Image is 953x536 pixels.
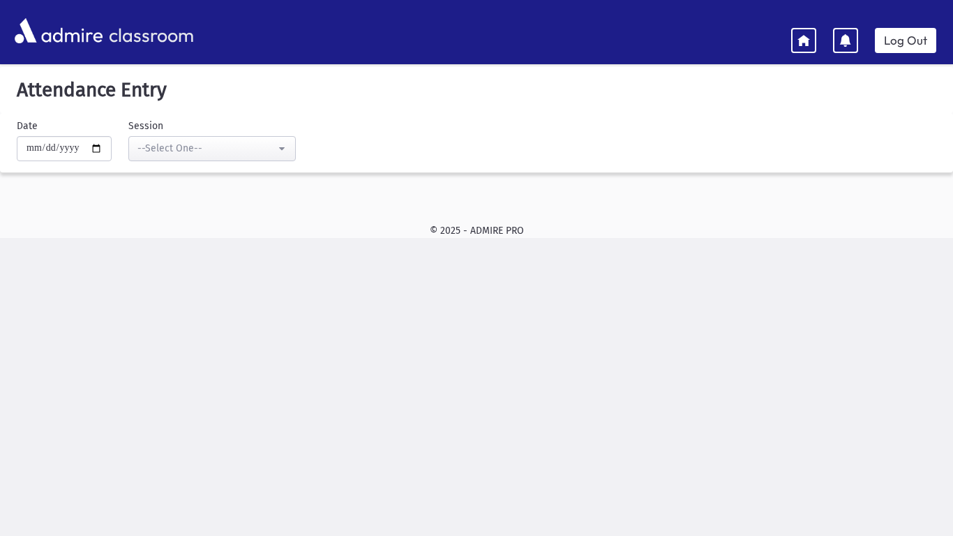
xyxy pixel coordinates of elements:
label: Session [128,119,163,133]
div: © 2025 - ADMIRE PRO [22,223,931,238]
span: classroom [106,13,194,50]
label: Date [17,119,38,133]
h5: Attendance Entry [11,78,942,102]
img: AdmirePro [11,15,106,47]
a: Log Out [875,28,936,53]
div: --Select One-- [137,141,276,156]
button: --Select One-- [128,136,296,161]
